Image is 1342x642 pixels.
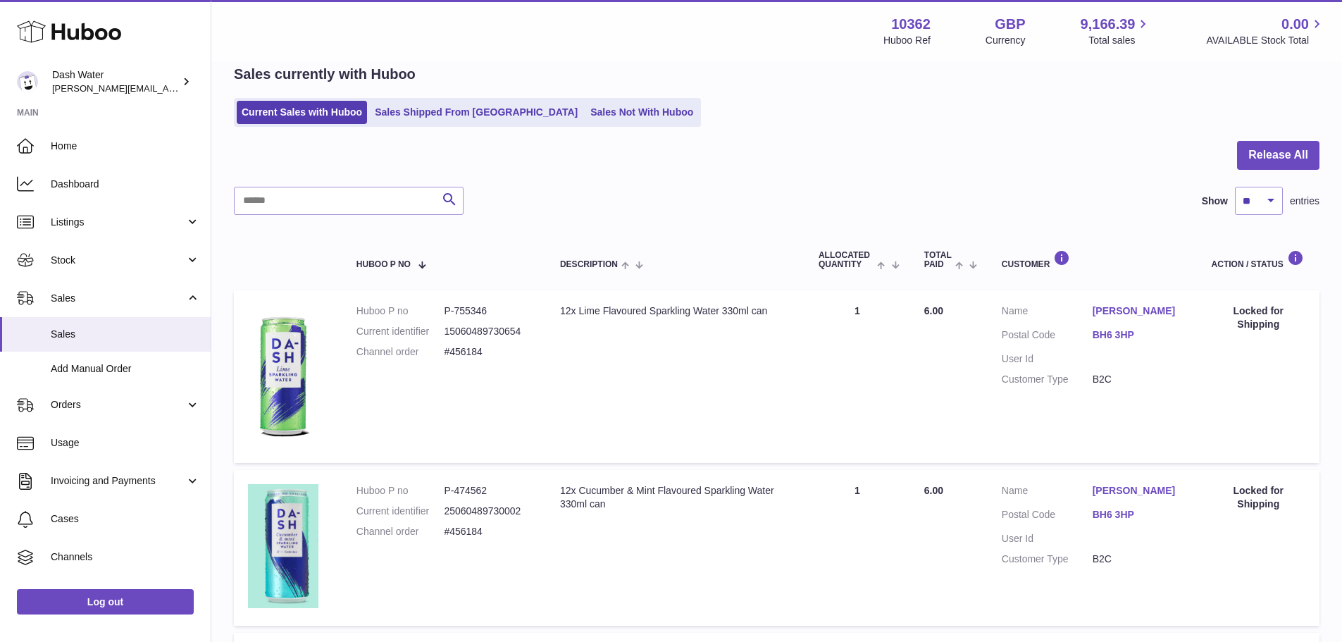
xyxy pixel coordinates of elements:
span: Invoicing and Payments [51,474,185,488]
dt: Customer Type [1002,553,1093,566]
span: [PERSON_NAME][EMAIL_ADDRESS][DOMAIN_NAME] [52,82,282,94]
span: Add Manual Order [51,362,200,376]
dd: P-474562 [444,484,532,498]
dt: Huboo P no [356,484,445,498]
dd: #456184 [444,345,532,359]
span: Stock [51,254,185,267]
div: Action / Status [1212,250,1305,269]
span: Sales [51,292,185,305]
dt: Current identifier [356,505,445,518]
span: ALLOCATED Quantity [819,251,874,269]
div: Locked for Shipping [1212,304,1305,331]
div: 12x Lime Flavoured Sparkling Water 330ml can [560,304,790,318]
dd: #456184 [444,525,532,538]
a: BH6 3HP [1093,508,1183,521]
a: [PERSON_NAME] [1093,484,1183,498]
label: Show [1202,195,1228,208]
div: Dash Water [52,68,179,95]
dt: Huboo P no [356,304,445,318]
span: 0.00 [1281,15,1309,34]
dd: B2C [1093,553,1183,566]
a: Log out [17,589,194,615]
span: AVAILABLE Stock Total [1206,34,1325,47]
dt: Customer Type [1002,373,1093,386]
a: Sales Shipped From [GEOGRAPHIC_DATA] [370,101,583,124]
span: Dashboard [51,178,200,191]
dd: 25060489730002 [444,505,532,518]
img: 103621706197473.png [248,304,318,445]
a: Sales Not With Huboo [585,101,698,124]
span: Sales [51,328,200,341]
a: 9,166.39 Total sales [1081,15,1152,47]
dt: User Id [1002,352,1093,366]
dt: Postal Code [1002,508,1093,525]
button: Release All [1237,141,1319,170]
dt: Name [1002,484,1093,501]
span: 9,166.39 [1081,15,1136,34]
a: [PERSON_NAME] [1093,304,1183,318]
span: entries [1290,195,1319,208]
h2: Sales currently with Huboo [234,65,416,84]
dt: Channel order [356,525,445,538]
span: Cases [51,512,200,526]
div: Locked for Shipping [1212,484,1305,511]
dt: User Id [1002,532,1093,545]
a: Current Sales with Huboo [237,101,367,124]
dd: 15060489730654 [444,325,532,338]
div: 12x Cucumber & Mint Flavoured Sparkling Water 330ml can [560,484,790,511]
strong: GBP [995,15,1025,34]
dt: Name [1002,304,1093,321]
a: 0.00 AVAILABLE Stock Total [1206,15,1325,47]
span: Home [51,140,200,153]
span: Total paid [924,251,952,269]
span: Description [560,260,618,269]
strong: 10362 [891,15,931,34]
span: Orders [51,398,185,412]
dd: B2C [1093,373,1183,386]
div: Currency [986,34,1026,47]
span: Huboo P no [356,260,411,269]
a: BH6 3HP [1093,328,1183,342]
dt: Current identifier [356,325,445,338]
span: 6.00 [924,485,943,496]
dt: Channel order [356,345,445,359]
img: 103621727971708.png [248,484,318,608]
img: james@dash-water.com [17,71,38,92]
dd: P-755346 [444,304,532,318]
td: 1 [804,290,910,463]
div: Customer [1002,250,1183,269]
span: Usage [51,436,200,450]
span: Channels [51,550,200,564]
div: Huboo Ref [883,34,931,47]
span: Listings [51,216,185,229]
td: 1 [804,470,910,625]
span: 6.00 [924,305,943,316]
dt: Postal Code [1002,328,1093,345]
span: Total sales [1088,34,1151,47]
